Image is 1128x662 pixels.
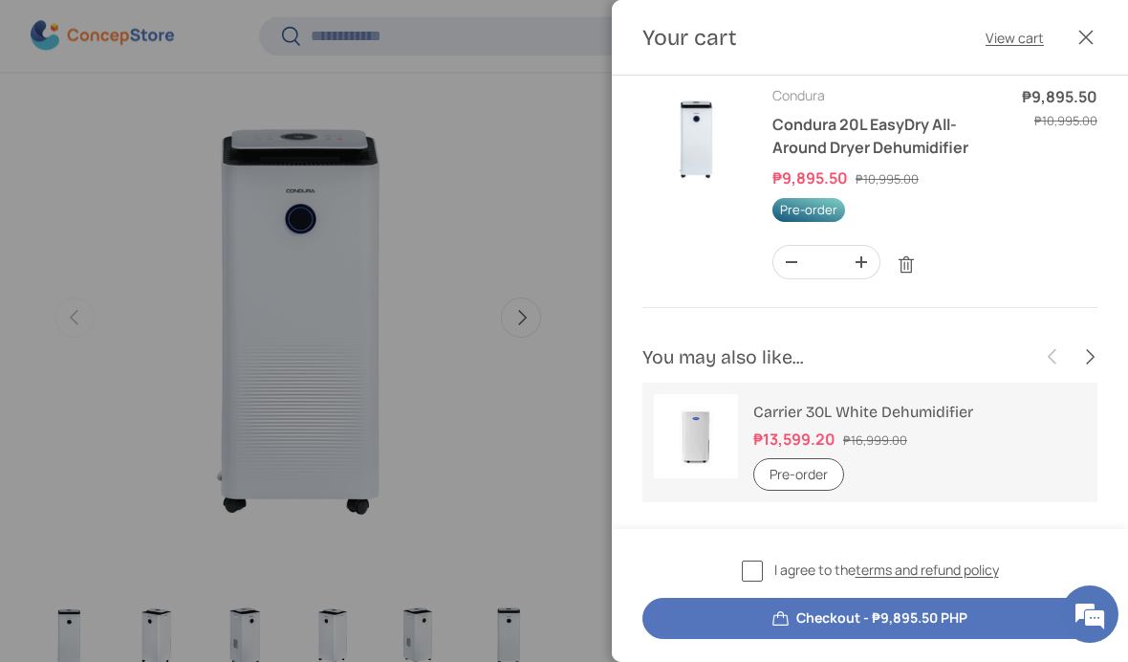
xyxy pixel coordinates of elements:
[10,451,364,518] textarea: Type your message and click 'Submit'
[1022,85,1097,108] dd: ₱9,895.50
[40,205,334,398] span: We are offline. Please leave us a message.
[774,560,999,580] span: I agree to the
[856,561,999,579] a: terms and refund policy
[810,246,843,278] input: Quantity
[642,85,749,192] img: condura-easy-dry-dehumidifier-full-view-concepstore.ph
[1034,112,1097,129] s: ₱10,995.00
[753,403,973,421] a: Carrier 30L White Dehumidifier
[888,247,924,283] a: Remove
[856,170,919,188] s: ₱10,995.00
[642,23,737,52] h2: Your cart
[314,10,359,55] div: Minimize live chat window
[772,167,853,188] dd: ₱9,895.50
[772,198,845,222] span: Pre-order
[99,107,321,132] div: Leave a message
[280,518,347,543] em: Submit
[986,28,1044,48] a: View cart
[772,85,999,105] div: Condura
[642,344,1034,370] h2: You may also like...
[642,598,1097,639] button: Checkout - ₱9,895.50 PHP
[772,114,968,158] a: Condura 20L EasyDry All-Around Dryer Dehumidifier
[753,458,844,492] button: Pre-order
